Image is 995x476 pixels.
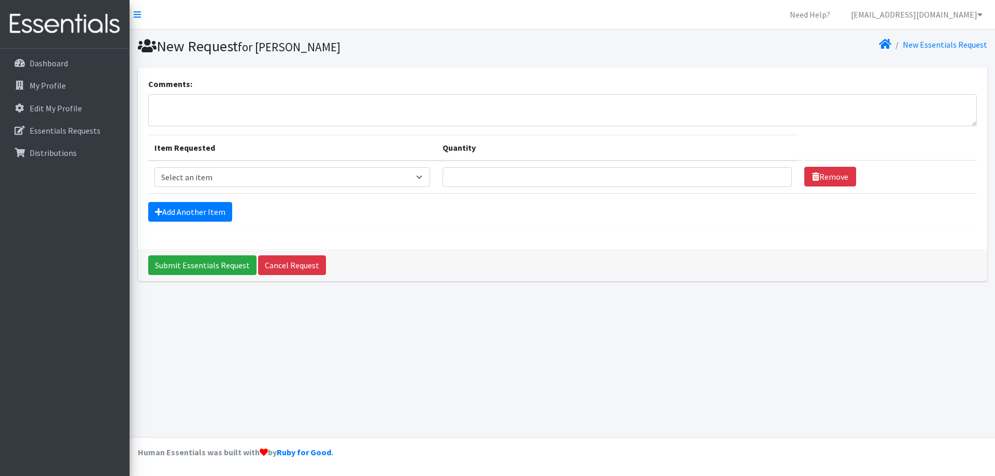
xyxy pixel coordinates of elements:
[843,4,991,25] a: [EMAIL_ADDRESS][DOMAIN_NAME]
[4,7,125,41] img: HumanEssentials
[4,98,125,119] a: Edit My Profile
[138,37,559,55] h1: New Request
[804,167,856,186] a: Remove
[4,120,125,141] a: Essentials Requests
[30,80,66,91] p: My Profile
[781,4,838,25] a: Need Help?
[258,255,326,275] a: Cancel Request
[903,39,987,50] a: New Essentials Request
[4,53,125,74] a: Dashboard
[277,447,331,457] a: Ruby for Good
[138,447,333,457] strong: Human Essentials was built with by .
[238,39,340,54] small: for [PERSON_NAME]
[30,58,68,68] p: Dashboard
[148,78,192,90] label: Comments:
[436,135,798,161] th: Quantity
[148,255,257,275] input: Submit Essentials Request
[148,135,436,161] th: Item Requested
[4,75,125,96] a: My Profile
[4,142,125,163] a: Distributions
[30,103,82,113] p: Edit My Profile
[30,148,77,158] p: Distributions
[148,202,232,222] a: Add Another Item
[30,125,101,136] p: Essentials Requests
